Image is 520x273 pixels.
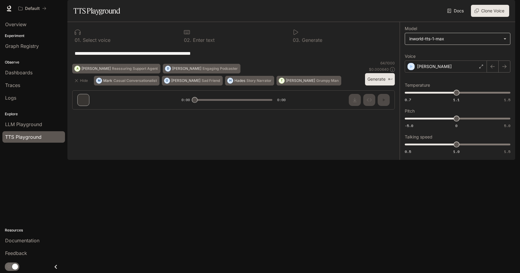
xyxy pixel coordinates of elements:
div: A [75,64,80,73]
button: Clone Voice [471,5,509,17]
p: Voice [405,54,416,58]
button: A[PERSON_NAME]Reassuring Support Agent [72,64,160,73]
h1: TTS Playground [73,5,120,17]
button: All workspaces [16,2,49,14]
div: inworld-tts-1-max [409,36,500,42]
p: Grumpy Man [316,79,339,82]
button: Hide [72,76,91,85]
p: Sad Friend [202,79,220,82]
p: [PERSON_NAME] [286,79,315,82]
p: [PERSON_NAME] [417,64,452,70]
p: 64 / 1000 [380,60,395,66]
p: Enter text [191,38,215,42]
p: [PERSON_NAME] [172,67,201,70]
p: Talking speed [405,135,432,139]
a: Docs [446,5,466,17]
p: Generate [300,38,322,42]
p: Model [405,26,417,31]
span: 1.5 [504,149,510,154]
p: Temperature [405,83,430,87]
p: Mark [103,79,112,82]
p: Hades [234,79,245,82]
button: Generate⌘⏎ [365,73,395,85]
span: 1.0 [453,149,460,154]
p: [PERSON_NAME] [171,79,200,82]
div: D [165,64,171,73]
p: Story Narrator [246,79,271,82]
div: O [164,76,170,85]
button: HHadesStory Narrator [225,76,274,85]
span: 0 [455,123,457,128]
button: MMarkCasual Conversationalist [94,76,159,85]
span: -5.0 [405,123,413,128]
p: Default [25,6,40,11]
span: 5.0 [504,123,510,128]
span: 0.7 [405,97,411,102]
div: M [96,76,102,85]
p: Engaging Podcaster [203,67,238,70]
button: D[PERSON_NAME]Engaging Podcaster [163,64,240,73]
p: 0 3 . [293,38,300,42]
p: 0 2 . [184,38,191,42]
p: Select voice [81,38,110,42]
p: Reassuring Support Agent [112,67,158,70]
div: T [279,76,284,85]
span: 0.5 [405,149,411,154]
p: 0 1 . [75,38,81,42]
span: 1.1 [453,97,460,102]
p: [PERSON_NAME] [82,67,111,70]
p: Pitch [405,109,415,113]
div: inworld-tts-1-max [405,33,510,45]
p: Casual Conversationalist [113,79,157,82]
button: T[PERSON_NAME]Grumpy Man [277,76,341,85]
span: 1.5 [504,97,510,102]
p: $ 0.000640 [369,67,389,72]
p: ⌘⏎ [388,78,392,81]
div: H [227,76,233,85]
button: O[PERSON_NAME]Sad Friend [162,76,223,85]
